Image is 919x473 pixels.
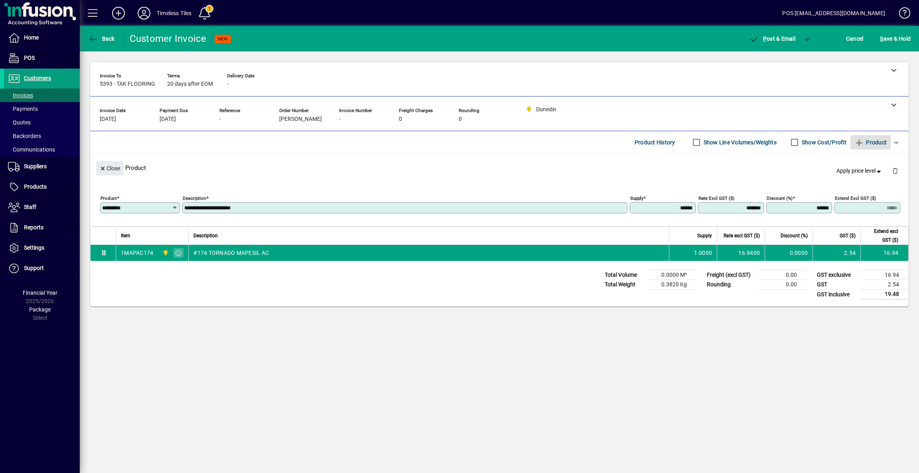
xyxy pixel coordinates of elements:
[724,231,760,240] span: Rate excl GST ($)
[813,280,861,290] td: GST
[459,116,462,122] span: 0
[23,290,57,296] span: Financial Year
[861,280,909,290] td: 2.54
[24,224,43,231] span: Reports
[854,136,887,149] span: Product
[279,116,322,122] span: [PERSON_NAME]
[339,116,341,122] span: -
[4,28,80,48] a: Home
[157,7,191,20] div: Timeless Tiles
[8,133,41,139] span: Backorders
[193,231,218,240] span: Description
[694,249,712,257] span: 1.0000
[160,116,176,122] span: [DATE]
[601,280,649,290] td: Total Weight
[24,75,51,81] span: Customers
[24,163,47,169] span: Suppliers
[649,270,696,280] td: 0.0000 M³
[759,270,807,280] td: 0.00
[130,32,207,45] div: Customer Invoice
[227,81,229,87] span: -
[29,306,51,313] span: Package
[885,161,905,180] button: Delete
[698,195,734,201] mat-label: Rate excl GST ($)
[765,245,813,261] td: 0.0000
[601,270,649,280] td: Total Volume
[745,32,799,46] button: Post & Email
[86,32,117,46] button: Back
[722,249,760,257] div: 16.9400
[96,161,123,175] button: Close
[4,197,80,217] a: Staff
[8,119,31,126] span: Quotes
[836,167,883,175] span: Apply price level
[399,116,402,122] span: 0
[702,138,777,146] label: Show Line Volumes/Weights
[844,32,866,46] button: Cancel
[4,177,80,197] a: Products
[833,164,886,178] button: Apply price level
[781,231,808,240] span: Discount (%)
[649,280,696,290] td: 0.3820 Kg
[8,92,33,99] span: Invoices
[835,195,876,201] mat-label: Extend excl GST ($)
[813,290,861,300] td: GST inclusive
[631,135,678,150] button: Product History
[861,270,909,280] td: 16.94
[100,116,116,122] span: [DATE]
[24,265,44,271] span: Support
[24,183,47,190] span: Products
[80,32,124,46] app-page-header-button: Back
[749,35,795,42] span: ost & Email
[131,6,157,20] button: Profile
[763,35,767,42] span: P
[160,248,170,257] span: Dunedin
[893,2,909,28] a: Knowledge Base
[866,227,898,244] span: Extend excl GST ($)
[813,245,860,261] td: 2.54
[121,231,130,240] span: Item
[880,35,883,42] span: S
[4,238,80,258] a: Settings
[167,81,213,87] span: 20 days after EOM
[885,167,905,174] app-page-header-button: Delete
[24,204,36,210] span: Staff
[800,138,846,146] label: Show Cost/Profit
[4,89,80,102] a: Invoices
[90,153,909,182] div: Product
[860,245,908,261] td: 16.94
[8,146,55,153] span: Communications
[4,48,80,68] a: POS
[630,195,643,201] mat-label: Supply
[635,136,675,149] span: Product History
[4,157,80,177] a: Suppliers
[183,195,206,201] mat-label: Description
[219,116,221,122] span: -
[218,36,228,41] span: NEW
[24,55,35,61] span: POS
[846,32,864,45] span: Cancel
[878,32,913,46] button: Save & Hold
[703,280,759,290] td: Rounding
[4,218,80,238] a: Reports
[100,81,155,87] span: 5393 - TAK FLOORING
[840,231,856,240] span: GST ($)
[99,162,120,175] span: Close
[24,244,44,251] span: Settings
[703,270,759,280] td: Freight (excl GST)
[4,129,80,143] a: Backorders
[101,195,117,201] mat-label: Product
[861,290,909,300] td: 19.48
[4,258,80,278] a: Support
[759,280,807,290] td: 0.00
[782,7,885,20] div: POS [EMAIL_ADDRESS][DOMAIN_NAME]
[880,32,911,45] span: ave & Hold
[697,231,712,240] span: Supply
[4,143,80,156] a: Communications
[88,35,115,42] span: Back
[813,270,861,280] td: GST exclusive
[24,34,39,41] span: Home
[4,116,80,129] a: Quotes
[94,164,125,171] app-page-header-button: Close
[767,195,793,201] mat-label: Discount (%)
